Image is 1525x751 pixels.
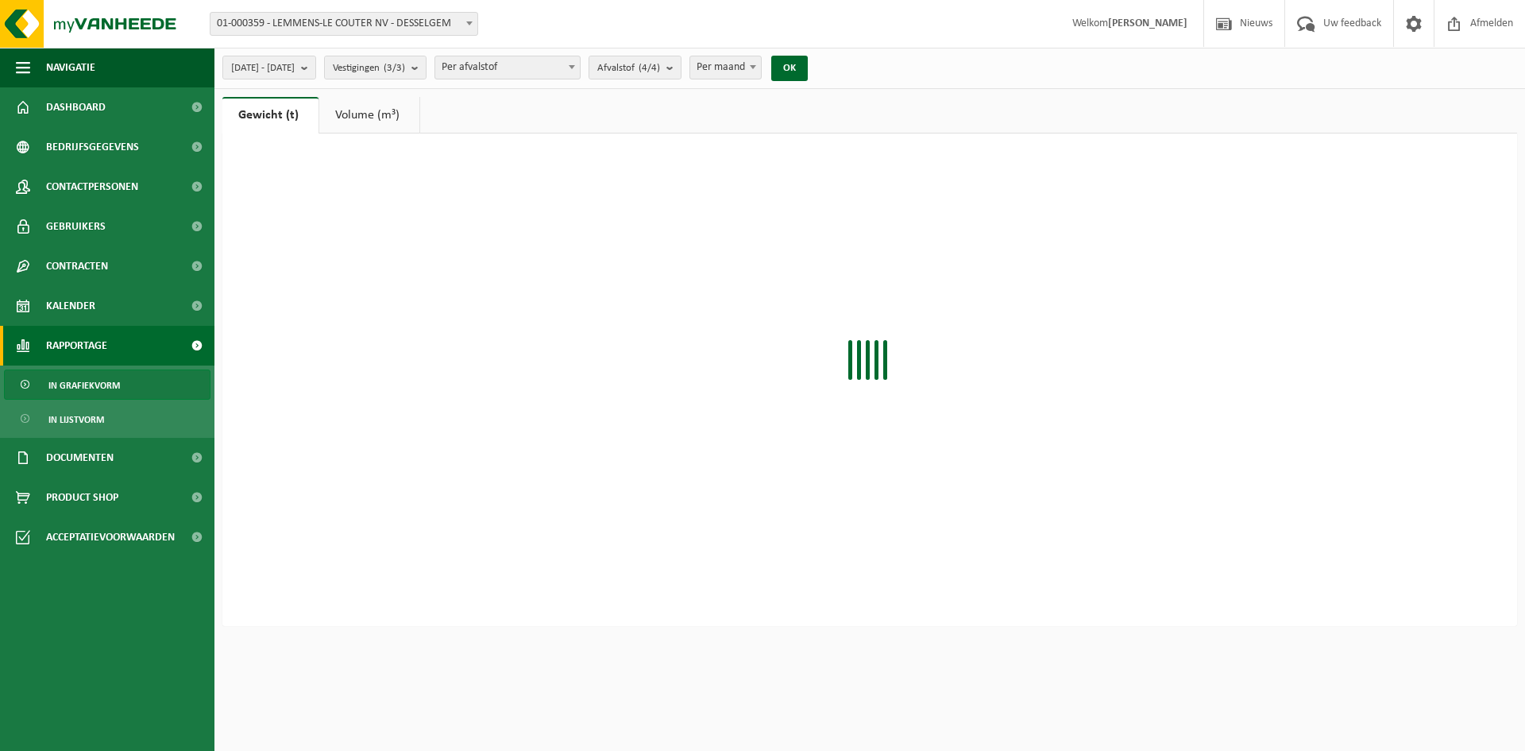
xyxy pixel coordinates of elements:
[319,97,419,134] a: Volume (m³)
[589,56,681,79] button: Afvalstof(4/4)
[1108,17,1187,29] strong: [PERSON_NAME]
[222,56,316,79] button: [DATE] - [DATE]
[4,370,210,400] a: In grafiekvorm
[690,56,761,79] span: Per maand
[46,517,175,557] span: Acceptatievoorwaarden
[46,48,95,87] span: Navigatie
[48,370,120,401] span: In grafiekvorm
[46,87,106,127] span: Dashboard
[324,56,427,79] button: Vestigingen(3/3)
[46,246,108,286] span: Contracten
[48,405,104,435] span: In lijstvorm
[597,56,660,80] span: Afvalstof
[46,127,139,167] span: Bedrijfsgegevens
[689,56,762,79] span: Per maand
[231,56,295,80] span: [DATE] - [DATE]
[222,97,319,134] a: Gewicht (t)
[46,438,114,478] span: Documenten
[435,56,580,79] span: Per afvalstof
[384,63,405,73] count: (3/3)
[46,286,95,326] span: Kalender
[210,12,478,36] span: 01-000359 - LEMMENS-LE COUTER NV - DESSELGEM
[639,63,660,73] count: (4/4)
[771,56,808,81] button: OK
[46,478,118,517] span: Product Shop
[46,326,107,366] span: Rapportage
[46,207,106,246] span: Gebruikers
[4,404,210,434] a: In lijstvorm
[333,56,405,80] span: Vestigingen
[434,56,581,79] span: Per afvalstof
[46,167,138,207] span: Contactpersonen
[210,13,477,35] span: 01-000359 - LEMMENS-LE COUTER NV - DESSELGEM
